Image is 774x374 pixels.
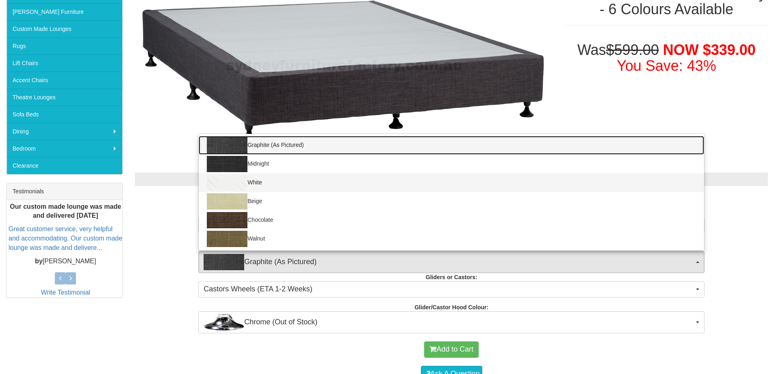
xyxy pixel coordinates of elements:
[7,140,122,157] a: Bedroom
[7,157,122,174] a: Clearance
[207,231,247,247] img: Walnut
[135,194,768,205] h3: Choose from the options below then add to cart
[207,193,247,210] img: Beige
[204,254,694,270] span: Graphite (As Pictured)
[7,72,122,89] a: Accent Chairs
[207,137,247,153] img: Graphite (As Pictured)
[7,106,122,123] a: Sofa Beds
[199,136,704,155] a: Graphite (As Pictured)
[204,284,694,295] span: Castors Wheels (ETA 1-2 Weeks)
[606,42,659,58] del: $599.00
[663,42,756,58] span: NOW $339.00
[414,304,488,311] strong: Glider/Castor Hood Colour:
[617,57,716,74] font: You Save: 43%
[204,314,244,330] img: Chrome (Out of Stock)
[207,156,247,172] img: Midnight
[7,20,122,37] a: Custom Made Lounges
[41,289,90,296] a: Write Testimonial
[7,183,122,200] div: Testimonials
[198,281,705,297] button: Castors Wheels (ETA 1-2 Weeks)
[7,3,122,20] a: [PERSON_NAME] Furniture
[7,123,122,140] a: Dining
[565,42,768,74] h1: Was
[9,226,122,252] a: Great customer service, very helpful and accommodating. Our custom made lounge was made and deliv...
[199,192,704,211] a: Beige
[198,251,705,273] button: Graphite (As Pictured)Graphite (As Pictured)
[199,173,704,192] a: White
[204,314,694,330] span: Chrome (Out of Stock)
[424,341,479,358] button: Add to Cart
[10,203,121,219] b: Our custom made lounge was made and delivered [DATE]
[207,212,247,228] img: Chocolate
[7,89,122,106] a: Theatre Lounges
[204,254,244,270] img: Graphite (As Pictured)
[207,175,247,191] img: White
[7,55,122,72] a: Lift Chairs
[35,258,43,265] b: by
[9,257,122,266] p: [PERSON_NAME]
[199,230,704,248] a: Walnut
[199,155,704,173] a: Midnight
[199,211,704,230] a: Chocolate
[198,311,705,333] button: Chrome (Out of Stock)Chrome (Out of Stock)
[7,37,122,55] a: Rugs
[426,274,477,280] strong: Gliders or Castors:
